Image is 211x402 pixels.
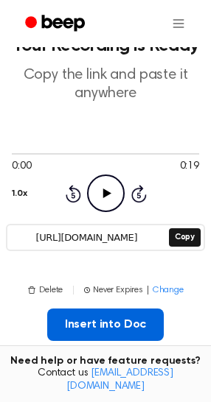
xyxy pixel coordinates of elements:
button: Insert into Doc [47,308,165,341]
span: Change [153,283,184,297]
span: | [146,283,150,297]
span: 0:00 [12,159,31,174]
span: | [72,283,75,297]
button: 1.0x [12,181,27,206]
a: [EMAIL_ADDRESS][DOMAIN_NAME] [66,368,173,392]
span: 0:19 [180,159,199,174]
p: Copy the link and paste it anywhere [12,66,199,103]
span: Contact us [9,367,202,393]
button: Open menu [161,6,196,41]
button: Delete [27,283,63,297]
button: Copy [169,228,201,247]
button: Never Expires|Change [84,283,184,297]
a: Beep [15,10,98,38]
